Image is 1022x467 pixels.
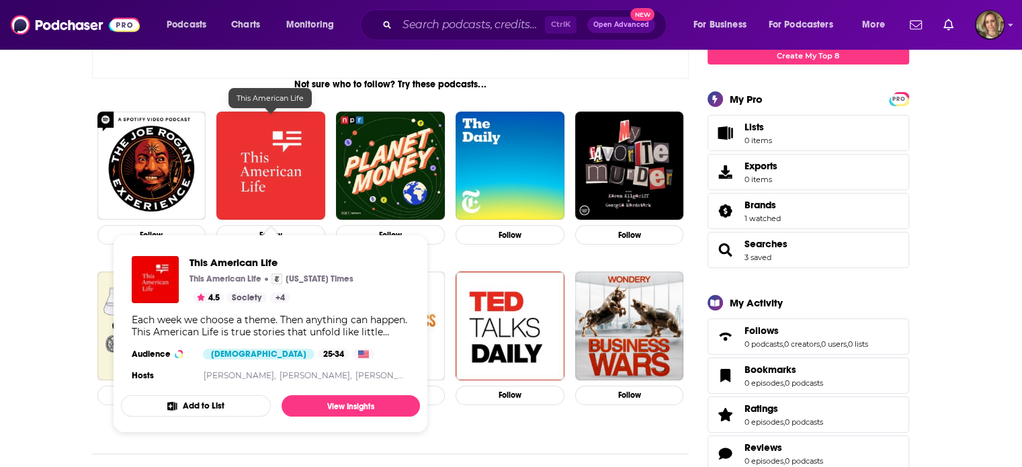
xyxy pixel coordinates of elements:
a: 0 episodes [744,456,783,466]
span: PRO [891,94,907,104]
a: 0 podcasts [785,378,823,388]
button: Follow [575,386,684,405]
button: open menu [760,14,853,36]
a: 0 podcasts [785,417,823,427]
span: For Business [693,15,747,34]
button: Follow [456,386,564,405]
span: Follows [744,325,779,337]
button: open menu [277,14,351,36]
img: This American Life [132,256,179,303]
img: Podchaser - Follow, Share and Rate Podcasts [11,12,140,38]
span: Lists [744,121,772,133]
img: This American Life [216,112,325,220]
a: Brands [744,199,781,211]
span: Exports [744,160,777,172]
a: 0 lists [848,339,868,349]
h4: Hosts [132,370,154,381]
span: Monitoring [286,15,334,34]
a: Exports [708,154,909,190]
img: User Profile [975,10,1005,40]
a: 0 creators [784,339,820,349]
a: 3 saved [744,253,771,262]
div: Each week we choose a theme. Then anything can happen. This American Life is true stories that un... [132,314,409,338]
a: [PERSON_NAME] [355,370,426,380]
button: Follow [216,225,325,245]
span: More [862,15,885,34]
a: [PERSON_NAME], [204,370,276,380]
a: PRO [891,93,907,103]
a: 0 episodes [744,417,783,427]
a: 0 podcasts [744,339,783,349]
a: Show notifications dropdown [938,13,959,36]
a: Follows [712,327,739,346]
span: Bookmarks [708,357,909,394]
h3: Audience [132,349,192,359]
button: Follow [456,225,564,245]
img: TED Talks Daily [456,271,564,380]
img: Business Wars [575,271,684,380]
button: open menu [684,14,763,36]
span: Charts [231,15,260,34]
a: +4 [270,292,290,303]
button: Open AdvancedNew [587,17,655,33]
img: The Joe Rogan Experience [97,112,206,220]
span: Searches [708,232,909,268]
a: Lists [708,115,909,151]
span: , [783,417,785,427]
span: , [783,378,785,388]
span: Logged in as Lauren.Russo [975,10,1005,40]
button: Follow [97,386,206,405]
a: Bookmarks [712,366,739,385]
p: [US_STATE] Times [286,273,353,284]
div: [DEMOGRAPHIC_DATA] [203,349,314,359]
a: New York Times[US_STATE] Times [271,273,353,284]
img: The Daily [456,112,564,220]
button: Follow [336,225,445,245]
a: Ratings [744,402,823,415]
input: Search podcasts, credits, & more... [397,14,545,36]
button: Add to List [121,395,271,417]
span: Reviews [744,441,782,454]
div: Not sure who to follow? Try these podcasts... [92,79,689,90]
a: Reviews [712,444,739,463]
span: , [783,339,784,349]
button: open menu [853,14,902,36]
img: Ologies with Alie Ward [97,271,206,380]
img: New York Times [271,273,282,284]
span: , [847,339,848,349]
span: Brands [708,193,909,229]
img: My Favorite Murder with Karen Kilgariff and Georgia Hardstark [575,112,684,220]
a: 0 podcasts [785,456,823,466]
span: Ratings [744,402,778,415]
span: Searches [744,238,787,250]
div: 25-34 [318,349,349,359]
span: Podcasts [167,15,206,34]
span: Ctrl K [545,16,577,34]
span: 0 items [744,136,772,145]
span: Bookmarks [744,364,796,376]
a: [PERSON_NAME], [280,370,352,380]
a: Follows [744,325,868,337]
div: My Activity [730,296,783,309]
button: Follow [575,225,684,245]
div: This American Life [228,88,312,108]
div: My Pro [730,93,763,105]
span: Ratings [708,396,909,433]
a: Create My Top 8 [708,46,909,65]
a: This American Life [189,256,353,269]
span: Lists [712,124,739,142]
a: Brands [712,202,739,220]
span: Follows [708,319,909,355]
span: Lists [744,121,764,133]
p: This American Life [189,273,261,284]
a: Planet Money [336,112,445,220]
